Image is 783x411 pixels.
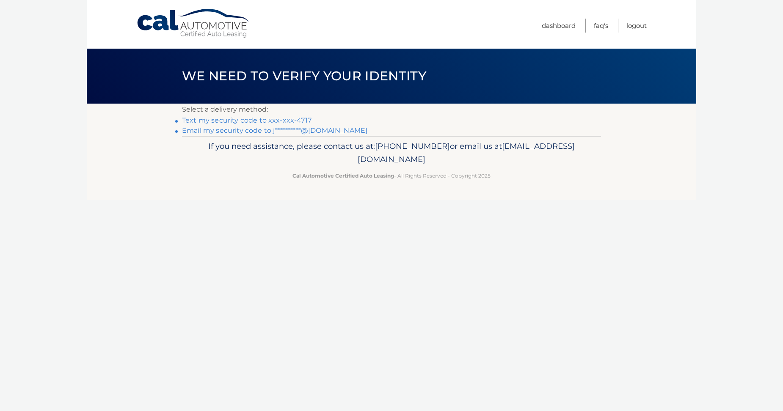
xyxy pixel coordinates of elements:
span: [PHONE_NUMBER] [375,141,450,151]
a: Dashboard [542,19,576,33]
strong: Cal Automotive Certified Auto Leasing [292,173,394,179]
span: We need to verify your identity [182,68,426,84]
a: Logout [626,19,647,33]
a: Cal Automotive [136,8,251,38]
p: If you need assistance, please contact us at: or email us at [187,140,596,167]
a: Text my security code to xxx-xxx-4717 [182,116,312,124]
p: Select a delivery method: [182,104,601,115]
p: - All Rights Reserved - Copyright 2025 [187,171,596,180]
a: Email my security code to j**********@[DOMAIN_NAME] [182,126,367,134]
a: FAQ's [594,19,608,33]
